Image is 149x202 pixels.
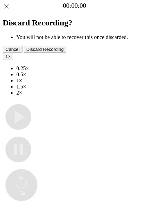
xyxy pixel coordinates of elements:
li: 2× [16,90,146,96]
li: 1× [16,78,146,84]
button: Cancel [3,46,22,53]
li: 1.5× [16,84,146,90]
button: 1× [3,53,13,60]
li: 0.5× [16,72,146,78]
a: 00:00:00 [63,2,86,9]
li: 0.25× [16,65,146,72]
h2: Discard Recording? [3,18,146,27]
button: Discard Recording [24,46,67,53]
span: 1 [5,54,8,59]
li: You will not be able to recover this once discarded. [16,34,146,40]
